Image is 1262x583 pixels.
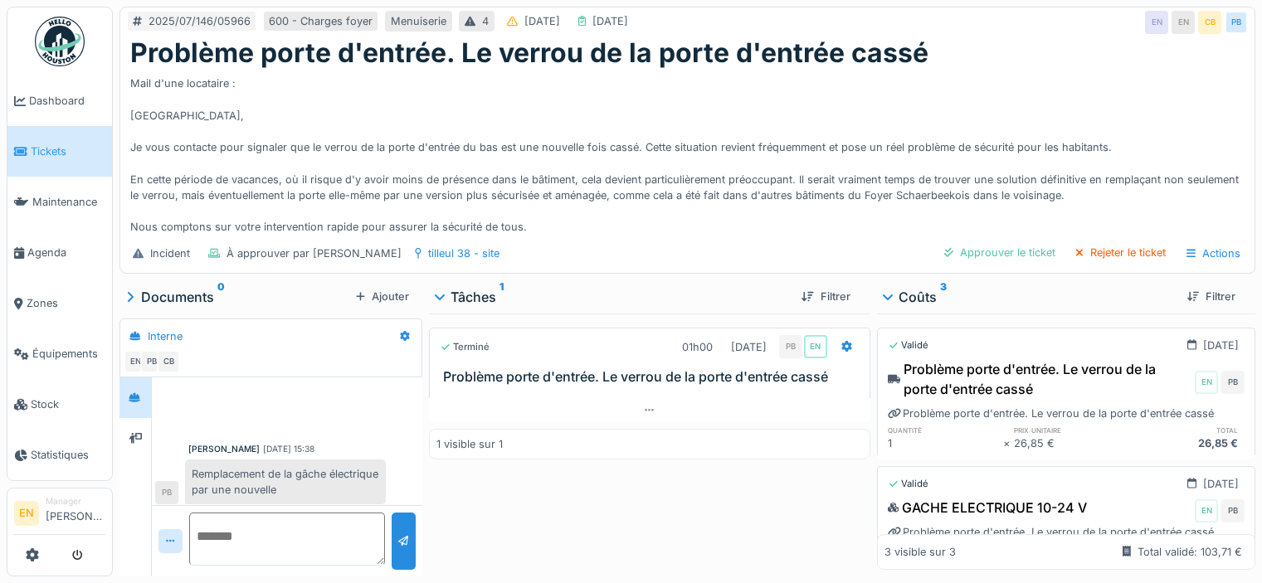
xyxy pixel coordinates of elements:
div: 1 [888,435,1003,451]
div: [DATE] [1203,338,1239,353]
a: Agenda [7,227,112,278]
a: Équipements [7,328,112,379]
div: Remplacement de la gâche électrique par une nouvelle [185,459,386,504]
div: Filtrer [795,285,856,308]
div: Tâches [436,287,788,307]
div: × [1003,435,1014,451]
div: PB [1221,371,1245,394]
a: Statistiques [7,430,112,480]
span: Dashboard [29,93,105,109]
a: Tickets [7,126,112,177]
div: Documents [126,287,349,307]
div: 2025/07/146/05966 [149,13,251,29]
div: Validé [888,338,928,352]
div: Problème porte d'entrée. Le verrou de la porte d'entrée cassé [888,524,1214,540]
div: Menuiserie [391,13,446,29]
div: PB [1225,11,1248,34]
div: [DATE] [592,13,628,29]
div: tilleul 38 - site [428,245,499,261]
div: EN [1195,499,1218,522]
h1: Problème porte d'entrée. Le verrou de la porte d'entrée cassé [130,37,928,69]
span: Tickets [31,143,105,159]
span: Maintenance [32,194,105,210]
a: Stock [7,379,112,430]
div: Mail d'une locataire : [GEOGRAPHIC_DATA], Je vous contacte pour signaler que le verrou de la port... [130,69,1245,235]
a: EN Manager[PERSON_NAME] [14,495,105,535]
div: [DATE] [1203,476,1239,492]
div: 1 visible sur 1 [436,436,503,452]
div: 26,85 € [1129,435,1245,451]
div: GACHE ELECTRIQUE 10-24 V [888,498,1088,517]
div: Manager [46,495,105,508]
div: Filtrer [1181,285,1242,308]
div: Validé [888,477,928,491]
div: Coûts [884,287,1174,307]
div: Total validé: 103,71 € [1138,544,1242,560]
div: EN [804,335,827,358]
div: [DATE] [731,339,767,355]
div: 01h00 [682,339,713,355]
div: Actions [1179,241,1248,265]
span: Zones [27,295,105,311]
div: [DATE] 15:38 [263,443,314,455]
div: Problème porte d'entrée. Le verrou de la porte d'entrée cassé [888,359,1191,399]
div: PB [1221,499,1245,522]
h6: prix unitaire [1014,425,1129,435]
sup: 3 [940,287,947,307]
div: CB [157,350,180,373]
div: 3 visible sur 3 [884,544,956,560]
span: Agenda [27,245,105,260]
sup: 0 [217,287,225,307]
img: Badge_color-CXgf-gQk.svg [35,17,85,66]
div: [PERSON_NAME] [188,443,260,455]
div: Incident [150,245,190,261]
div: EN [1145,11,1168,34]
div: Rejeter le ticket [1069,241,1172,264]
div: PB [140,350,163,373]
span: Stock [31,396,105,412]
div: 600 - Charges foyer [269,13,373,29]
div: CB [1198,11,1221,34]
a: Maintenance [7,177,112,227]
div: Interne [148,328,183,344]
span: Statistiques [31,447,105,463]
div: Problème porte d'entrée. Le verrou de la porte d'entrée cassé [888,406,1214,421]
a: Zones [7,278,112,328]
span: Équipements [32,346,105,362]
div: 26,85 € [1014,435,1129,451]
li: [PERSON_NAME] [46,495,105,531]
div: PB [155,481,178,504]
div: Ajouter [349,285,416,308]
div: Terminé [440,340,490,354]
div: [DATE] [524,13,560,29]
sup: 1 [499,287,504,307]
div: EN [124,350,147,373]
div: À approuver par [PERSON_NAME] [227,245,402,261]
div: 4 [482,13,489,29]
h6: total [1129,425,1245,435]
div: EN [1195,371,1218,394]
div: Approuver le ticket [938,241,1062,264]
h6: quantité [888,425,1003,435]
div: PB [779,335,802,358]
a: Dashboard [7,75,112,126]
li: EN [14,501,39,526]
h3: Problème porte d'entrée. Le verrou de la porte d'entrée cassé [443,369,863,385]
div: EN [1172,11,1195,34]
